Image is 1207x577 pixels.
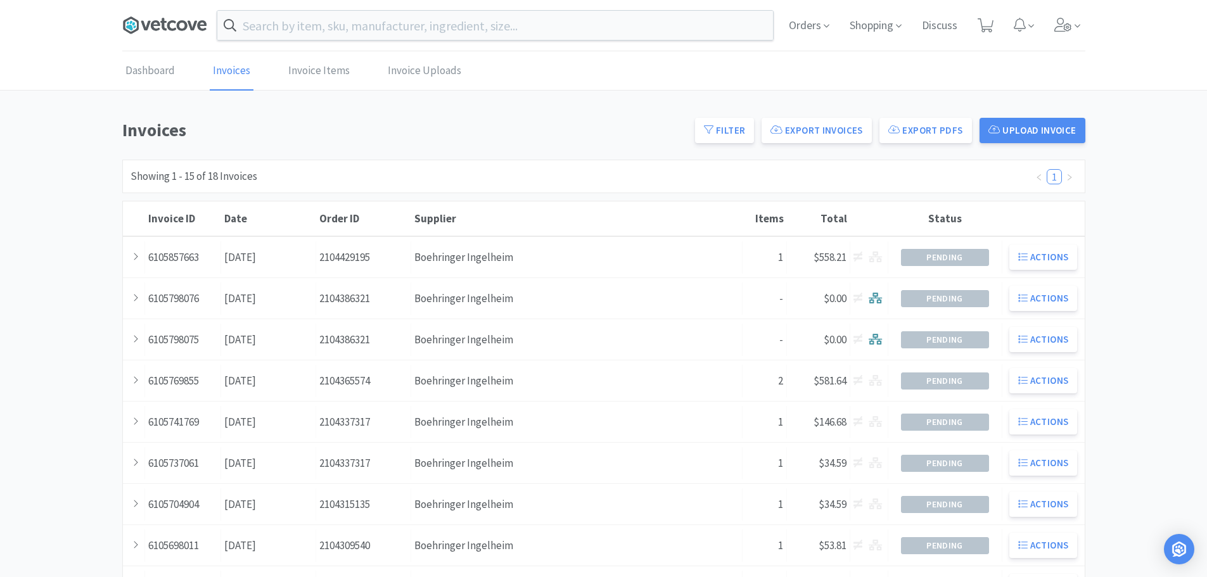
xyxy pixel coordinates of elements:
[1047,170,1061,184] a: 1
[902,455,988,471] span: Pending
[145,282,221,315] div: 6105798076
[746,212,784,225] div: Items
[411,406,743,438] div: Boehringer Ingelheim
[762,118,871,143] button: Export Invoices
[210,52,253,91] a: Invoices
[1164,534,1194,564] div: Open Intercom Messenger
[221,529,316,562] div: [DATE]
[411,447,743,479] div: Boehringer Ingelheim
[145,406,221,438] div: 6105741769
[879,118,972,143] button: Export PDFs
[1047,169,1062,184] li: 1
[902,373,988,389] span: Pending
[145,365,221,397] div: 6105769855
[824,333,846,346] span: $0.00
[902,538,988,554] span: Pending
[1035,174,1043,181] i: icon: left
[814,250,846,264] span: $558.21
[902,291,988,307] span: Pending
[790,212,847,225] div: Total
[819,456,846,470] span: $34.59
[743,365,787,397] div: 2
[145,488,221,521] div: 6105704904
[145,241,221,274] div: 6105857663
[814,374,846,388] span: $581.64
[145,529,221,562] div: 6105698011
[411,365,743,397] div: Boehringer Ingelheim
[743,324,787,356] div: -
[145,447,221,479] div: 6105737061
[145,324,221,356] div: 6105798075
[743,529,787,562] div: 1
[148,212,218,225] div: Invoice ID
[316,406,411,438] div: 2104337317
[743,488,787,521] div: 1
[743,406,787,438] div: 1
[316,324,411,356] div: 2104386321
[414,212,739,225] div: Supplier
[131,168,257,185] div: Showing 1 - 15 of 18 Invoices
[221,241,316,274] div: [DATE]
[285,52,353,91] a: Invoice Items
[824,291,846,305] span: $0.00
[819,538,846,552] span: $53.81
[221,282,316,315] div: [DATE]
[1066,174,1073,181] i: icon: right
[316,365,411,397] div: 2104365574
[316,529,411,562] div: 2104309540
[411,241,743,274] div: Boehringer Ingelheim
[217,11,773,40] input: Search by item, sku, manufacturer, ingredient, size...
[122,52,178,91] a: Dashboard
[1031,169,1047,184] li: Previous Page
[1009,533,1078,558] button: Actions
[1009,244,1078,270] button: Actions
[902,332,988,348] span: Pending
[411,529,743,562] div: Boehringer Ingelheim
[221,447,316,479] div: [DATE]
[902,497,988,512] span: Pending
[743,447,787,479] div: 1
[316,282,411,315] div: 2104386321
[385,52,464,91] a: Invoice Uploads
[224,212,313,225] div: Date
[411,324,743,356] div: Boehringer Ingelheim
[1009,327,1078,352] button: Actions
[221,324,316,356] div: [DATE]
[1009,286,1078,311] button: Actions
[316,488,411,521] div: 2104315135
[411,282,743,315] div: Boehringer Ingelheim
[319,212,408,225] div: Order ID
[819,497,846,511] span: $34.59
[316,447,411,479] div: 2104337317
[221,406,316,438] div: [DATE]
[316,241,411,274] div: 2104429195
[980,118,1085,143] button: Upload Invoice
[917,20,962,32] a: Discuss
[122,116,688,144] h1: Invoices
[411,488,743,521] div: Boehringer Ingelheim
[1009,368,1078,393] button: Actions
[221,488,316,521] div: [DATE]
[221,365,316,397] div: [DATE]
[891,212,999,225] div: Status
[1062,169,1077,184] li: Next Page
[1009,409,1078,434] button: Actions
[902,250,988,265] span: Pending
[695,118,754,143] button: Filter
[743,282,787,315] div: -
[902,414,988,430] span: Pending
[743,241,787,274] div: 1
[1009,491,1078,517] button: Actions
[814,415,846,429] span: $146.68
[1009,450,1078,476] button: Actions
